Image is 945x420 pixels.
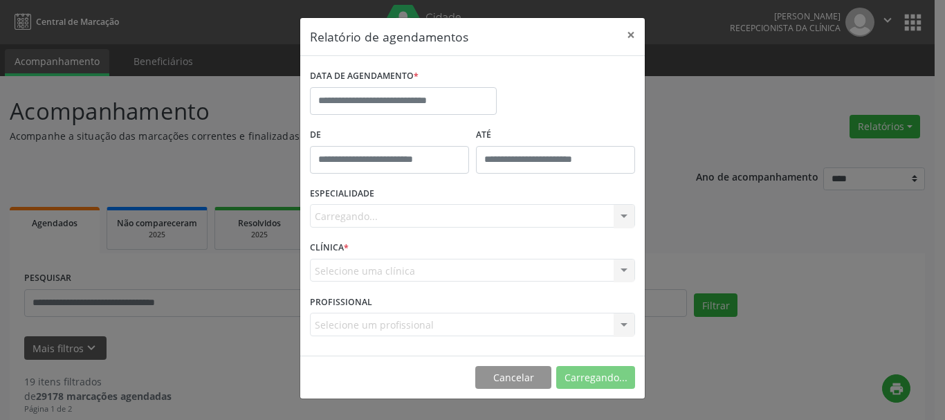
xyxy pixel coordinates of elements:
button: Cancelar [475,366,551,390]
button: Carregando... [556,366,635,390]
button: Close [617,18,645,52]
label: De [310,125,469,146]
h5: Relatório de agendamentos [310,28,468,46]
label: CLÍNICA [310,237,349,259]
label: ESPECIALIDADE [310,183,374,205]
label: PROFISSIONAL [310,291,372,313]
label: ATÉ [476,125,635,146]
label: DATA DE AGENDAMENTO [310,66,419,87]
